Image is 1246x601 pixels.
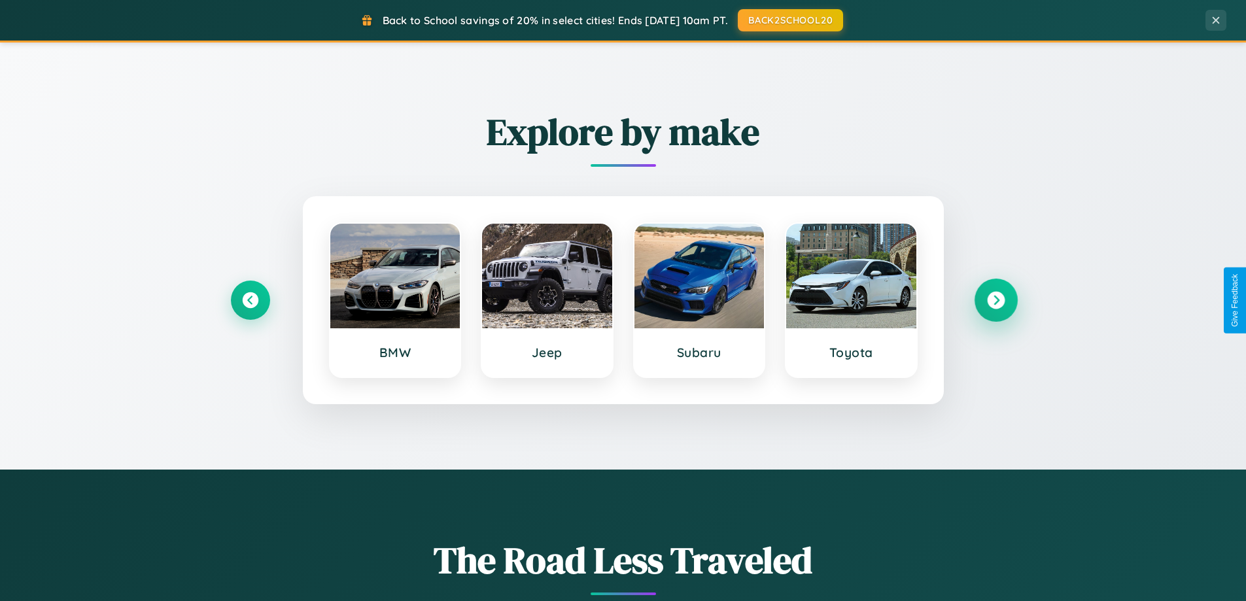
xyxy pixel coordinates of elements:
[231,107,1016,157] h2: Explore by make
[383,14,728,27] span: Back to School savings of 20% in select cities! Ends [DATE] 10am PT.
[738,9,843,31] button: BACK2SCHOOL20
[343,345,447,360] h3: BMW
[648,345,752,360] h3: Subaru
[1230,274,1239,327] div: Give Feedback
[495,345,599,360] h3: Jeep
[799,345,903,360] h3: Toyota
[231,535,1016,585] h1: The Road Less Traveled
